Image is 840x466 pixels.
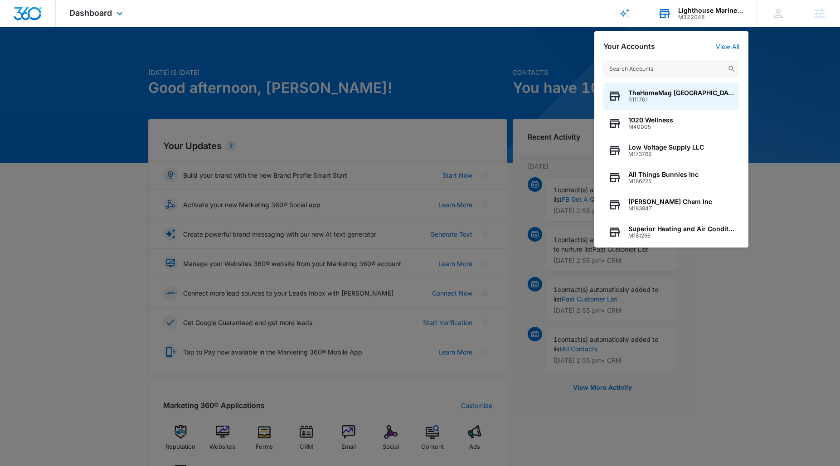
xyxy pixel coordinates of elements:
span: [PERSON_NAME] Chem Inc [628,198,712,205]
span: M40005 [628,124,673,130]
h2: Your Accounts [603,42,655,51]
button: TheHomeMag [GEOGRAPHIC_DATA]R111701 [603,83,739,110]
span: 1020 Wellness [628,116,673,124]
button: [PERSON_NAME] Chem IncM183847 [603,191,739,218]
span: R111701 [628,97,735,103]
button: 1020 WellnessM40005 [603,110,739,137]
span: M173762 [628,151,704,157]
input: Search Accounts [603,60,739,78]
span: Superior Heating and Air Conditioning [628,225,735,233]
span: TheHomeMag [GEOGRAPHIC_DATA] [628,89,735,97]
div: account id [678,14,744,20]
span: All Things Bunnies Inc [628,171,699,178]
span: Dashboard [69,8,112,18]
span: M186225 [628,178,699,184]
button: Low Voltage Supply LLCM173762 [603,137,739,164]
div: account name [678,7,744,14]
span: M181266 [628,233,735,239]
span: Low Voltage Supply LLC [628,144,704,151]
button: Superior Heating and Air ConditioningM181266 [603,218,739,246]
span: M183847 [628,205,712,212]
a: View All [716,43,739,50]
button: All Things Bunnies IncM186225 [603,164,739,191]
